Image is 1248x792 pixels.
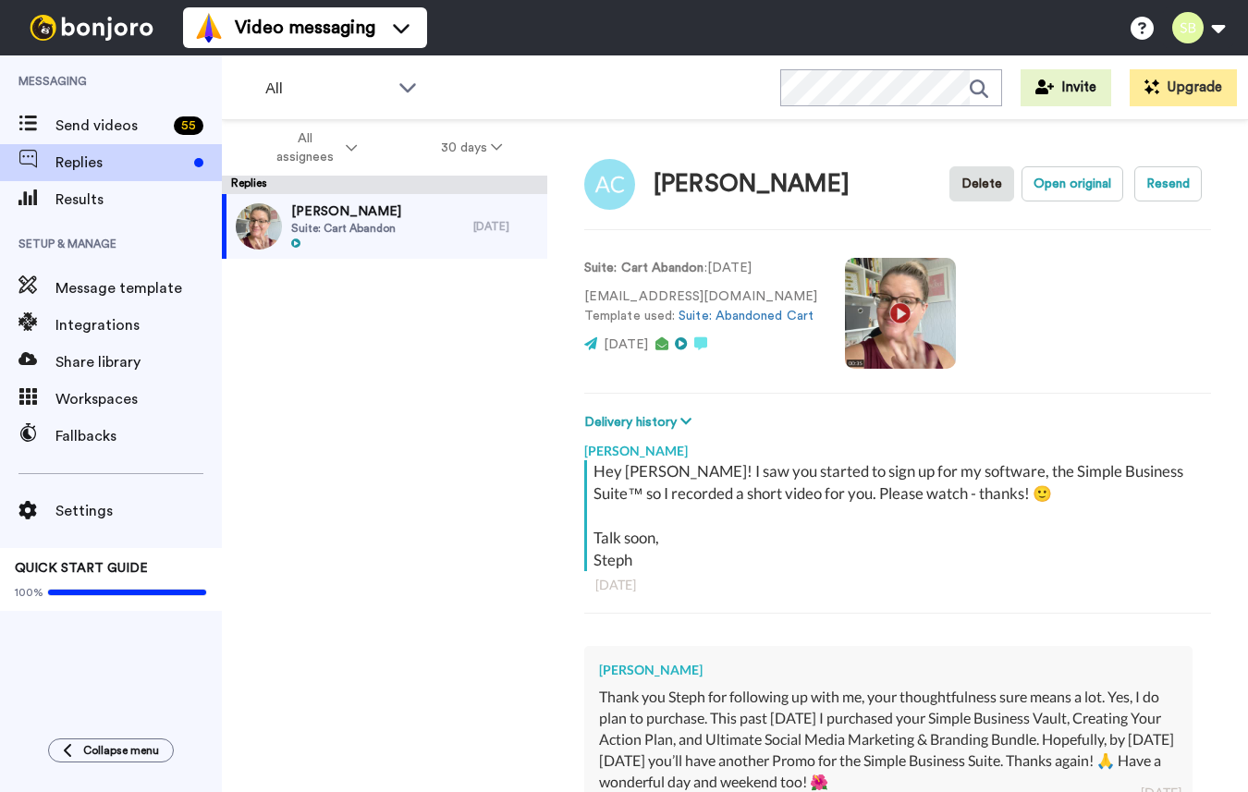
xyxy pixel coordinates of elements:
[593,460,1206,571] div: Hey [PERSON_NAME]! I saw you started to sign up for my software, the Simple Business Suite™ so I ...
[55,115,166,137] span: Send videos
[584,412,697,433] button: Delivery history
[15,562,148,575] span: QUICK START GUIDE
[55,189,222,211] span: Results
[55,277,222,299] span: Message template
[15,585,43,600] span: 100%
[83,743,159,758] span: Collapse menu
[949,166,1014,201] button: Delete
[291,202,401,221] span: [PERSON_NAME]
[55,314,222,336] span: Integrations
[226,122,399,174] button: All assignees
[55,152,187,174] span: Replies
[599,687,1178,792] div: Thank you Steph for following up with me, your thoughtfulness sure means a lot. Yes, I do plan to...
[222,176,547,194] div: Replies
[291,221,401,236] span: Suite: Cart Abandon
[55,425,222,447] span: Fallbacks
[1022,166,1123,201] button: Open original
[194,13,224,43] img: vm-color.svg
[267,129,342,166] span: All assignees
[48,738,174,762] button: Collapse menu
[55,500,222,522] span: Settings
[584,287,817,326] p: [EMAIL_ADDRESS][DOMAIN_NAME] Template used:
[595,576,1200,594] div: [DATE]
[604,338,648,351] span: [DATE]
[399,131,544,164] button: 30 days
[1134,166,1202,201] button: Resend
[1130,69,1237,106] button: Upgrade
[599,661,1178,679] div: [PERSON_NAME]
[222,194,547,259] a: [PERSON_NAME]Suite: Cart Abandon[DATE]
[473,219,538,234] div: [DATE]
[679,310,814,323] a: Suite: Abandoned Cart
[584,262,704,274] strong: Suite: Cart Abandon
[584,259,817,278] p: : [DATE]
[236,203,282,250] img: 13a3cfcd-3226-4d4f-8c48-ad645e61ef73-thumb.jpg
[55,388,222,410] span: Workspaces
[584,433,1211,460] div: [PERSON_NAME]
[654,171,850,198] div: [PERSON_NAME]
[22,15,161,41] img: bj-logo-header-white.svg
[174,116,203,135] div: 55
[1021,69,1111,106] button: Invite
[584,159,635,210] img: Image of Angeline Cajala
[55,351,222,373] span: Share library
[235,15,375,41] span: Video messaging
[265,78,389,100] span: All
